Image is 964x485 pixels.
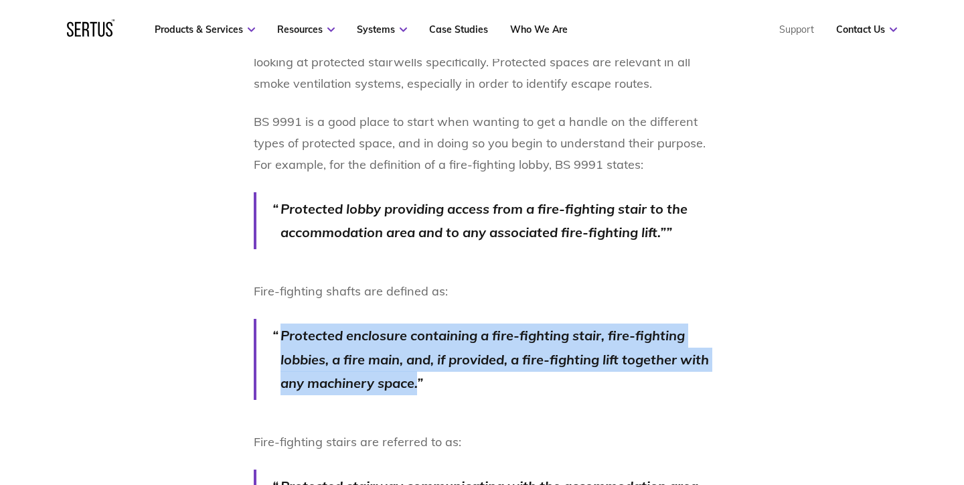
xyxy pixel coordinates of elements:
[357,23,407,36] a: Systems
[155,23,255,36] a: Products & Services
[254,111,710,176] p: BS 9991 is a good place to start when wanting to get a handle on the different types of protected...
[510,23,568,36] a: Who We Are
[429,23,488,36] a: Case Studies
[254,431,710,453] p: Fire-fighting stairs are referred to as:
[779,23,814,36] a: Support
[280,324,710,395] p: Protected enclosure containing a fire-fighting stair, fire-fighting lobbies, a fire main, and, if...
[254,281,710,302] p: Fire-fighting shafts are defined as:
[280,197,710,245] p: Protected lobby providing access from a fire-fighting stair to the accommodation area and to any ...
[836,23,897,36] a: Contact Us
[277,23,335,36] a: Resources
